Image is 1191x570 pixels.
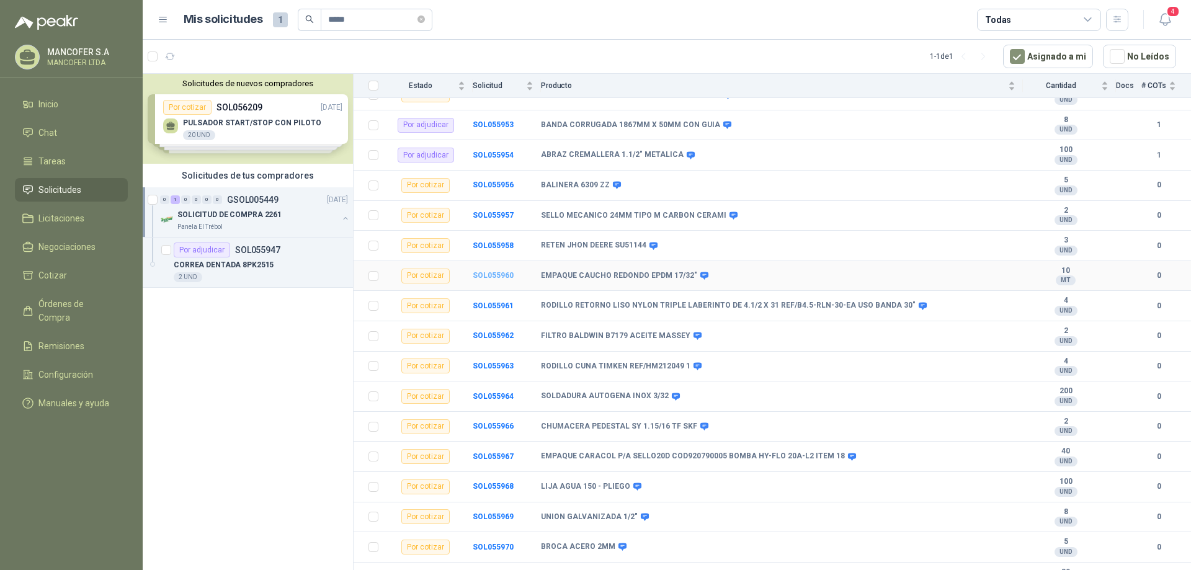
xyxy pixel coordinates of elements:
[1023,206,1108,216] b: 2
[417,16,425,23] span: close-circle
[401,238,450,253] div: Por cotizar
[541,241,646,251] b: RETEN JHON DEERE SU51144
[1154,9,1176,31] button: 4
[401,358,450,373] div: Por cotizar
[174,272,202,282] div: 2 UND
[1141,511,1176,523] b: 0
[1023,145,1108,155] b: 100
[401,389,450,404] div: Por cotizar
[1141,74,1191,98] th: # COTs
[473,452,514,461] a: SOL055967
[1055,306,1077,316] div: UND
[985,13,1011,27] div: Todas
[541,301,916,311] b: RODILLO RETORNO LISO NYLON TRIPLE LABERINTO DE 4.1/2 X 31 REF/B4.5-RLN-30-EA USO BANDA 30"
[401,298,450,313] div: Por cotizar
[473,271,514,280] a: SOL055960
[15,391,128,415] a: Manuales y ayuda
[541,362,690,372] b: RODILLO CUNA TIMKEN REF/HM212049 1
[15,15,78,30] img: Logo peakr
[1141,81,1166,90] span: # COTs
[1141,391,1176,403] b: 0
[1141,421,1176,432] b: 0
[1023,386,1108,396] b: 200
[1055,185,1077,195] div: UND
[1103,45,1176,68] button: No Leídos
[1141,240,1176,252] b: 0
[473,180,514,189] a: SOL055956
[401,178,450,193] div: Por cotizar
[473,543,514,551] a: SOL055970
[160,195,169,204] div: 0
[473,331,514,340] a: SOL055962
[38,97,58,111] span: Inicio
[47,48,125,56] p: MANCOFER S.A
[273,12,288,27] span: 1
[1055,155,1077,165] div: UND
[473,151,514,159] a: SOL055954
[1055,215,1077,225] div: UND
[38,212,84,225] span: Licitaciones
[15,292,128,329] a: Órdenes de Compra
[174,243,230,257] div: Por adjudicar
[171,195,180,204] div: 1
[401,269,450,283] div: Por cotizar
[541,150,684,160] b: ABRAZ CREMALLERA 1.1/2" METALICA
[148,79,348,88] button: Solicitudes de nuevos compradores
[473,211,514,220] a: SOL055957
[473,362,514,370] b: SOL055963
[541,74,1023,98] th: Producto
[1055,246,1077,256] div: UND
[541,482,630,492] b: LIJA AGUA 150 - PLIEGO
[473,512,514,521] a: SOL055969
[15,178,128,202] a: Solicitudes
[541,81,1006,90] span: Producto
[1141,481,1176,492] b: 0
[541,180,610,190] b: BALINERA 6309 ZZ
[15,149,128,173] a: Tareas
[1055,547,1077,557] div: UND
[38,154,66,168] span: Tareas
[1116,74,1141,98] th: Docs
[541,422,697,432] b: CHUMACERA PEDESTAL SY 1.15/16 TF SKF
[401,419,450,434] div: Por cotizar
[1141,360,1176,372] b: 0
[473,74,541,98] th: Solicitud
[1023,417,1108,427] b: 2
[1141,330,1176,342] b: 0
[1056,275,1076,285] div: MT
[473,241,514,250] a: SOL055958
[386,81,455,90] span: Estado
[174,259,274,271] p: CORREA DENTADA 8PK2515
[386,74,473,98] th: Estado
[1141,210,1176,221] b: 0
[401,449,450,464] div: Por cotizar
[1141,179,1176,191] b: 0
[327,194,348,206] p: [DATE]
[398,118,454,133] div: Por adjudicar
[541,512,638,522] b: UNION GALVANIZADA 1/2"
[401,479,450,494] div: Por cotizar
[541,120,720,130] b: BANDA CORRUGADA 1867MM X 50MM CON GUIA
[15,264,128,287] a: Cotizar
[473,392,514,401] a: SOL055964
[473,301,514,310] b: SOL055961
[38,183,81,197] span: Solicitudes
[1055,366,1077,376] div: UND
[160,212,175,227] img: Company Logo
[227,195,279,204] p: GSOL005449
[401,540,450,554] div: Por cotizar
[202,195,212,204] div: 0
[38,240,96,254] span: Negociaciones
[1055,125,1077,135] div: UND
[15,334,128,358] a: Remisiones
[1141,149,1176,161] b: 1
[473,422,514,430] a: SOL055966
[1023,81,1099,90] span: Cantidad
[473,91,514,99] a: SOL055951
